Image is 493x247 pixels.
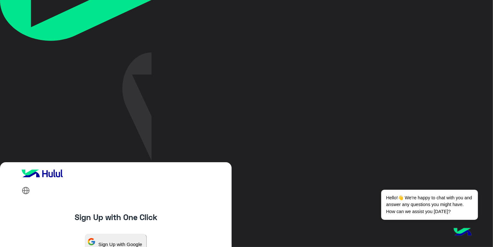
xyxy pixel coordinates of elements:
[451,221,474,244] img: hulul-logo.png
[19,167,65,180] img: logo
[96,242,144,247] span: Sign Up with Google
[22,187,30,195] img: tab
[381,190,478,220] span: Hello!👋 We're happy to chat with you and answer any questions you might have. How can we assist y...
[87,237,96,246] img: Google
[19,211,212,223] h4: Sign Up with One Click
